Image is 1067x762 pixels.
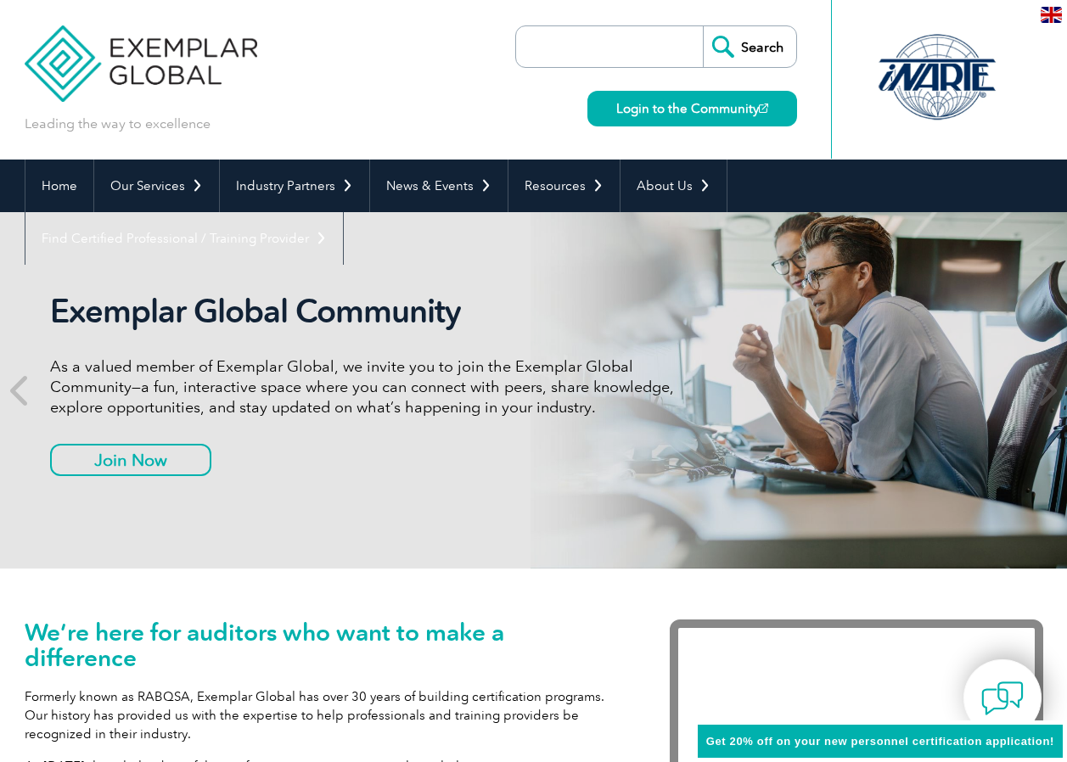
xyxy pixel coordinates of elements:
[1041,7,1062,23] img: en
[50,444,211,476] a: Join Now
[370,160,508,212] a: News & Events
[25,160,93,212] a: Home
[25,212,343,265] a: Find Certified Professional / Training Provider
[508,160,620,212] a: Resources
[220,160,369,212] a: Industry Partners
[25,687,619,743] p: Formerly known as RABQSA, Exemplar Global has over 30 years of building certification programs. O...
[981,677,1024,720] img: contact-chat.png
[50,356,687,417] p: As a valued member of Exemplar Global, we invite you to join the Exemplar Global Community—a fun,...
[25,619,619,670] h1: We’re here for auditors who want to make a difference
[706,735,1054,748] span: Get 20% off on your new personnel certification application!
[25,115,211,133] p: Leading the way to excellence
[621,160,727,212] a: About Us
[587,91,797,126] a: Login to the Community
[759,104,768,113] img: open_square.png
[703,26,796,67] input: Search
[50,292,687,331] h2: Exemplar Global Community
[94,160,219,212] a: Our Services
